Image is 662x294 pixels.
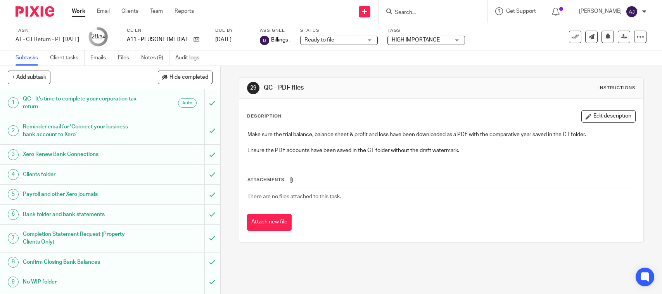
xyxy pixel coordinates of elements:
a: Reports [175,7,194,15]
div: 2 [8,125,19,136]
h1: Payroll and other Xero journals [23,189,139,200]
p: [PERSON_NAME] [579,7,622,15]
a: Client tasks [50,50,85,66]
span: [DATE] [215,37,232,42]
button: Hide completed [158,71,213,84]
button: + Add subtask [8,71,50,84]
p: Description [247,113,282,119]
label: Tags [387,28,465,34]
div: 29 [247,82,259,94]
div: 1 [8,97,19,108]
span: Attachments [247,178,285,182]
div: Auto [178,98,197,108]
div: Instructions [598,85,636,91]
label: Assignee [260,28,290,34]
img: svg%3E [626,5,638,18]
div: 28 [91,32,105,41]
img: Pixie [16,6,54,17]
img: svg%3E [260,36,269,45]
button: Edit description [581,110,636,123]
h1: No WIP folder [23,276,139,288]
label: Due by [215,28,250,34]
a: Emails [90,50,112,66]
div: 5 [8,189,19,200]
h1: Confirm Closing Bank Balances [23,256,139,268]
p: A11 - PLUSONETMEDIA LTD [127,36,190,43]
a: Team [150,7,163,15]
div: 7 [8,233,19,244]
div: 8 [8,257,19,268]
a: Subtasks [16,50,44,66]
div: AT - CT Return - PE 31-01-2025 [16,36,79,43]
a: Work [72,7,85,15]
h1: Completion Statement Request [Property Clients Only] [23,228,139,248]
h1: Reminder email for 'Connect your business bank account to Xero' [23,121,139,141]
label: Client [127,28,206,34]
h1: Bank folder and bank statements [23,209,139,220]
h1: QC - It's time to complete your corporation tax return [23,93,139,113]
span: HIGH IMPORTANCE [392,37,440,43]
p: Make sure the trial balance, balance sheet & profit and loss have been downloaded as a PDF with t... [247,131,635,138]
span: Ready to file [304,37,334,43]
div: 4 [8,169,19,180]
small: /34 [98,35,105,39]
span: Billings . [271,36,290,44]
a: Clients [121,7,138,15]
div: 6 [8,209,19,220]
span: There are no files attached to this task. [247,194,341,199]
h1: Xero Renew Bank Connections [23,149,139,160]
label: Task [16,28,79,34]
div: 3 [8,149,19,160]
input: Search [394,9,464,16]
h1: Clients folder [23,169,139,180]
a: Notes (9) [141,50,169,66]
label: Status [300,28,378,34]
a: Email [97,7,110,15]
div: 9 [8,277,19,287]
p: Ensure the PDF accounts have been saved in the CT folder without the draft watermark. [247,147,635,154]
h1: QC - PDF files [264,84,458,92]
span: Hide completed [169,74,208,81]
div: AT - CT Return - PE [DATE] [16,36,79,43]
a: Audit logs [175,50,205,66]
span: Get Support [506,9,536,14]
button: Attach new file [247,214,292,231]
a: Files [118,50,135,66]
